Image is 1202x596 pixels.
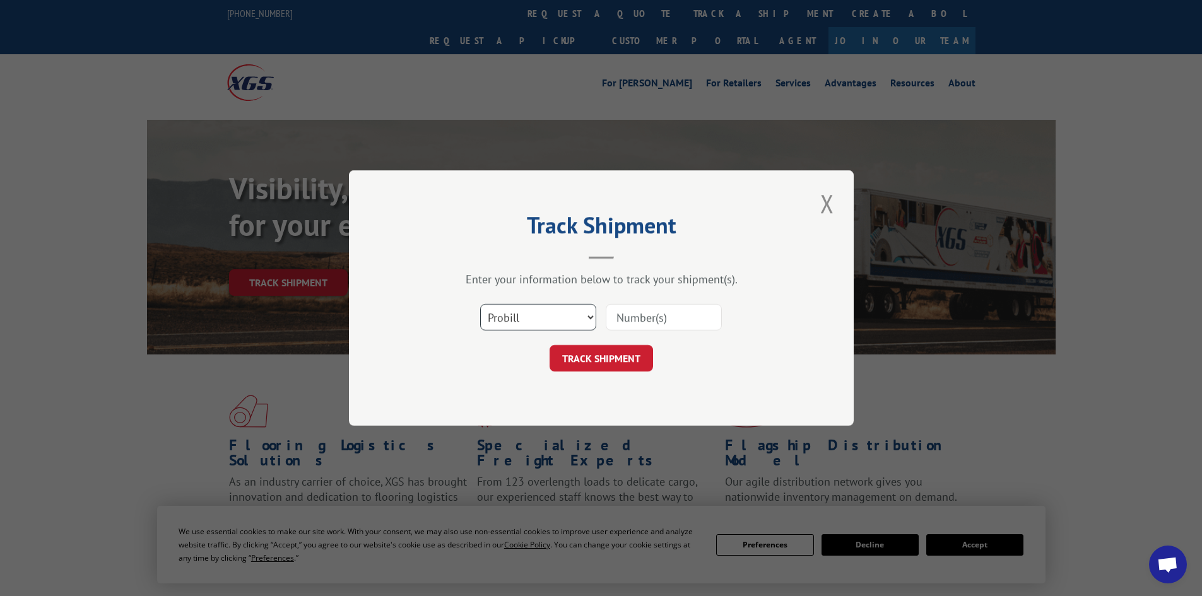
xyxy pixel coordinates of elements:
div: Enter your information below to track your shipment(s). [412,272,791,286]
a: Open chat [1149,546,1187,583]
input: Number(s) [606,304,722,330]
h2: Track Shipment [412,216,791,240]
button: TRACK SHIPMENT [550,345,653,371]
button: Close modal [816,186,838,221]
